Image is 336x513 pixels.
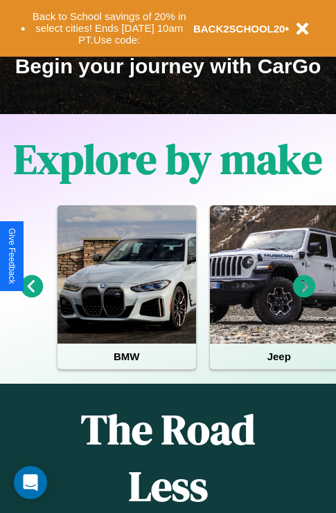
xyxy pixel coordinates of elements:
h4: BMW [58,344,196,369]
h1: Explore by make [14,131,322,187]
b: BACK2SCHOOL20 [193,23,285,35]
div: Give Feedback [7,228,17,284]
button: Back to School savings of 20% in select cities! Ends [DATE] 10am PT.Use code: [26,7,193,50]
div: Open Intercom Messenger [14,466,47,499]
